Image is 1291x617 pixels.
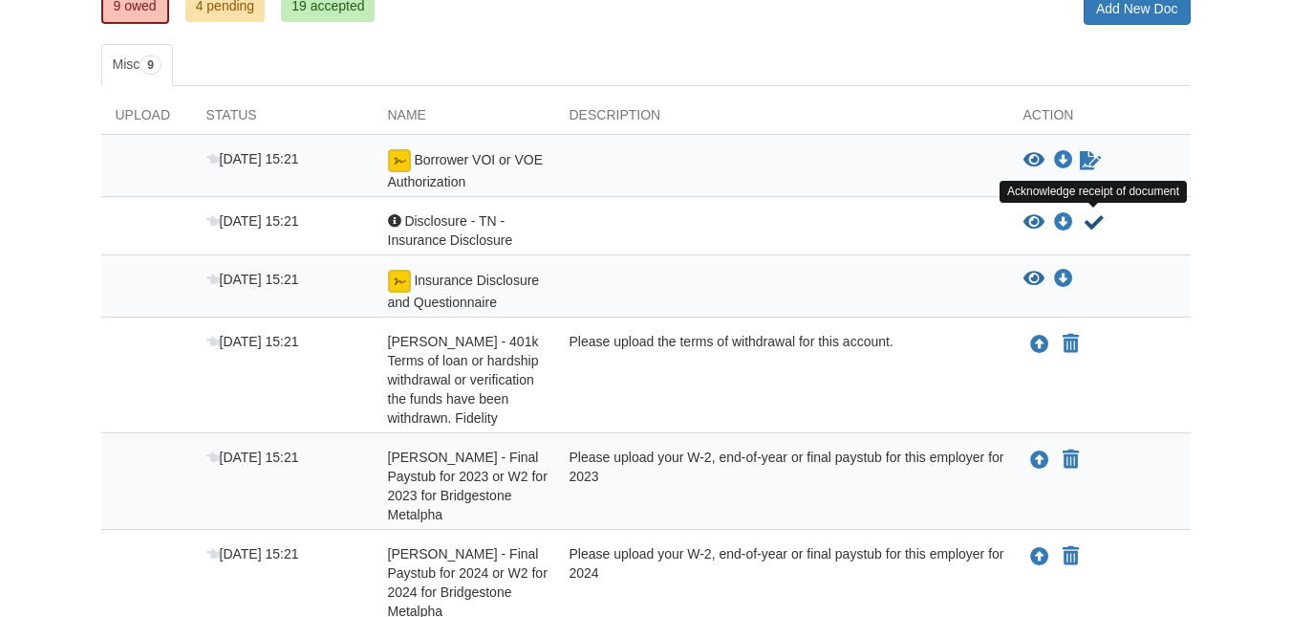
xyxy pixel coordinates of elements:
span: [DATE] 15:21 [206,450,299,465]
button: View Disclosure - TN - Insurance Disclosure [1023,213,1044,232]
span: [DATE] 15:21 [206,151,299,166]
button: Upload Robert Hannigan - Final Paystub for 2024 or W2 for 2024 for Bridgestone Metalpha [1028,544,1051,569]
button: Declare Robert Hannigan - Final Paystub for 2023 or W2 for 2023 for Bridgestone Metalpha not appl... [1061,449,1081,472]
span: [PERSON_NAME] - Final Paystub for 2023 or W2 for 2023 for Bridgestone Metalpha [388,450,548,522]
a: Download Insurance Disclosure and Questionnaire [1054,272,1073,287]
span: [DATE] 15:21 [206,546,299,562]
a: Sign Form [1078,149,1103,172]
span: [DATE] 15:21 [206,272,299,287]
button: Acknowledge receipt of document [1083,211,1106,234]
span: Insurance Disclosure and Questionnaire [388,273,540,310]
img: Ready for you to esign [388,149,411,172]
span: [PERSON_NAME] - 401k Terms of loan or hardship withdrawal or verification the funds have been wit... [388,334,539,426]
span: [DATE] 15:21 [206,334,299,349]
span: [DATE] 15:21 [206,213,299,229]
button: Upload Robert Hannigan - 401k Terms of loan or hardship withdrawal or verification the funds have... [1028,332,1051,357]
a: Download Disclosure - TN - Insurance Disclosure [1054,215,1073,231]
div: Name [374,105,555,134]
button: Declare Robert Hannigan - 401k Terms of loan or hardship withdrawal or verification the funds hav... [1061,333,1081,356]
a: Download Borrower VOI or VOE Authorization [1054,153,1073,168]
span: Borrower VOI or VOE Authorization [388,152,543,189]
button: View Borrower VOI or VOE Authorization [1023,151,1044,170]
div: Please upload the terms of withdrawal for this account. [555,332,1009,428]
div: Status [192,105,374,134]
button: Upload Robert Hannigan - Final Paystub for 2023 or W2 for 2023 for Bridgestone Metalpha [1028,448,1051,473]
span: 9 [140,55,161,75]
div: Upload [101,105,192,134]
div: Acknowledge receipt of document [1000,181,1187,203]
span: Disclosure - TN - Insurance Disclosure [388,213,513,248]
div: Description [555,105,1009,134]
button: View Insurance Disclosure and Questionnaire [1023,270,1044,289]
div: Please upload your W-2, end-of-year or final paystub for this employer for 2023 [555,448,1009,524]
div: Action [1009,105,1191,134]
img: esign [388,270,411,293]
a: Misc [101,44,173,86]
button: Declare Robert Hannigan - Final Paystub for 2024 or W2 for 2024 for Bridgestone Metalpha not appl... [1061,545,1081,568]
